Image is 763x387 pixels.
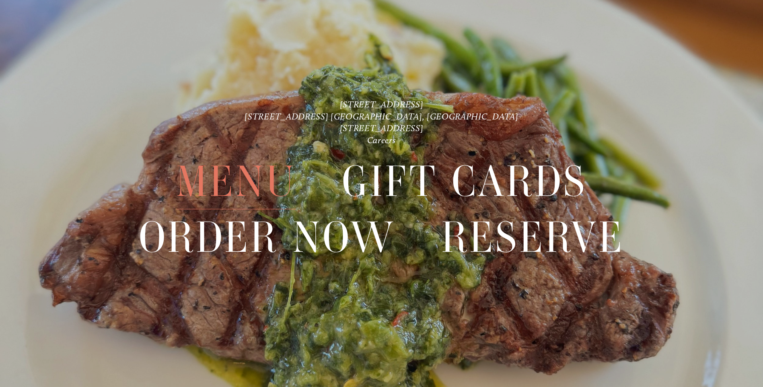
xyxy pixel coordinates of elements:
[340,99,424,110] a: [STREET_ADDRESS]
[245,111,518,122] a: [STREET_ADDRESS] [GEOGRAPHIC_DATA], [GEOGRAPHIC_DATA]
[139,210,395,265] a: Order Now
[441,210,624,265] a: Reserve
[342,154,587,209] a: Gift Cards
[176,154,296,209] a: Menu
[367,135,396,146] a: Careers
[340,123,424,134] a: [STREET_ADDRESS]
